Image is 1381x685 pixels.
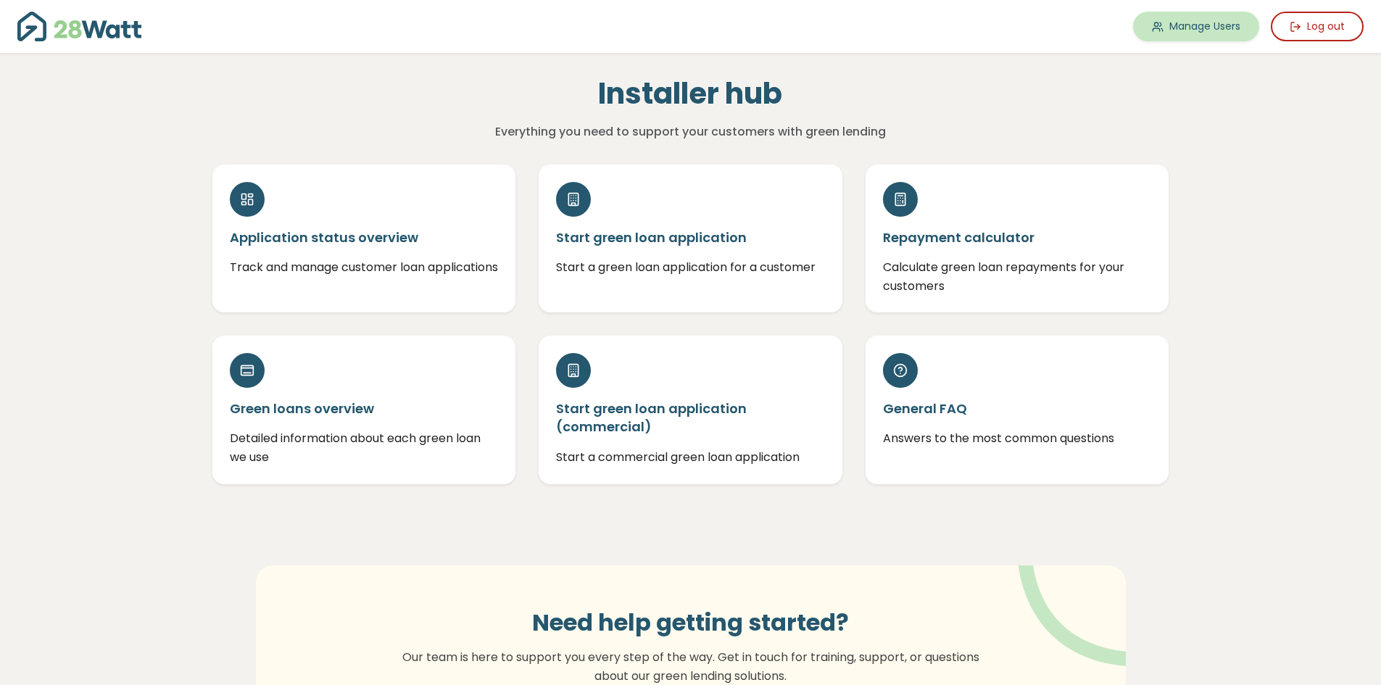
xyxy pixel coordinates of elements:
p: Our team is here to support you every step of the way. Get in touch for training, support, or que... [394,648,988,685]
p: Track and manage customer loan applications [230,258,499,277]
h5: Green loans overview [230,399,499,418]
img: vector [980,526,1169,667]
h5: Repayment calculator [883,228,1152,246]
h5: General FAQ [883,399,1152,418]
p: Everything you need to support your customers with green lending [376,123,1005,141]
a: Manage Users [1133,12,1259,41]
p: Start a green loan application for a customer [556,258,825,277]
p: Start a commercial green loan application [556,448,825,467]
p: Calculate green loan repayments for your customers [883,258,1152,295]
button: Log out [1271,12,1364,41]
p: Answers to the most common questions [883,429,1152,448]
h3: Need help getting started? [394,609,988,636]
p: Detailed information about each green loan we use [230,429,499,466]
h5: Start green loan application [556,228,825,246]
h5: Application status overview [230,228,499,246]
h5: Start green loan application (commercial) [556,399,825,436]
img: 28Watt [17,12,141,41]
h1: Installer hub [376,76,1005,111]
